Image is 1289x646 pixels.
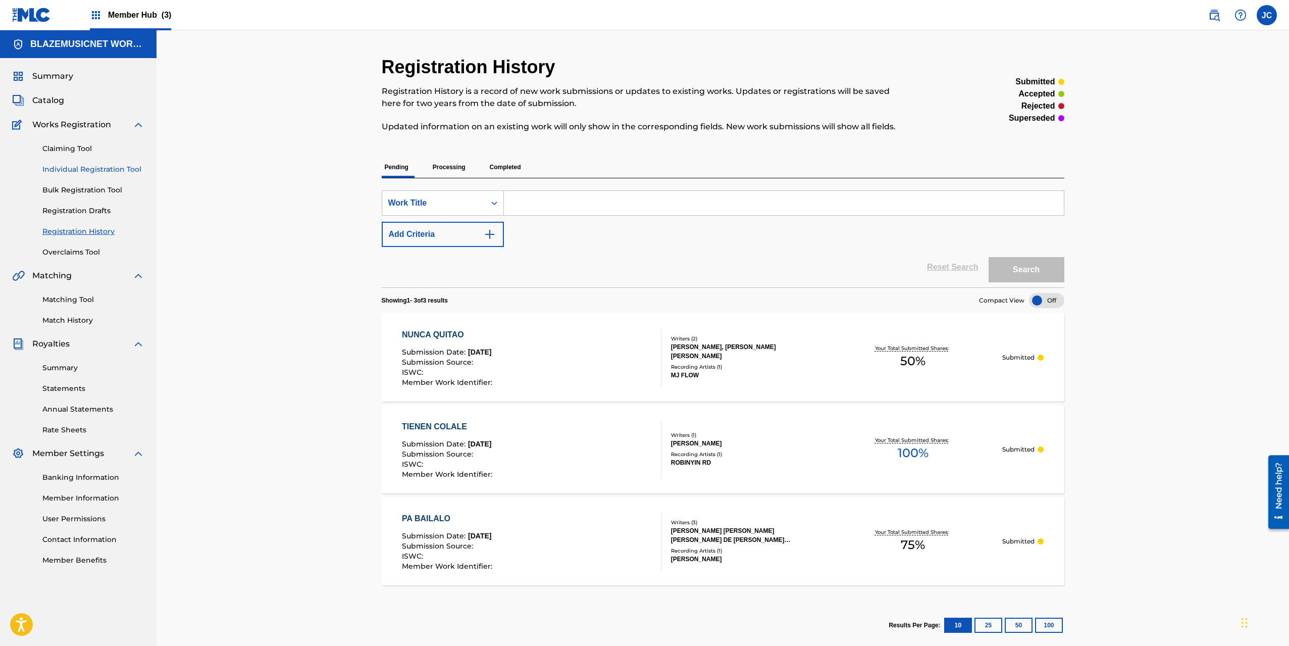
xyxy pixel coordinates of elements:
[32,448,104,460] span: Member Settings
[42,363,144,373] a: Summary
[875,344,951,352] p: Your Total Submitted Shares:
[484,228,496,240] img: 9d2ae6d4665cec9f34b9.svg
[382,121,907,133] p: Updated information on an existing work will only show in the corresponding fields. New work subm...
[671,519,823,526] div: Writers ( 3 )
[671,526,823,544] div: [PERSON_NAME] [PERSON_NAME] [PERSON_NAME] DE [PERSON_NAME] [PERSON_NAME]
[1021,100,1055,112] p: rejected
[468,348,491,356] span: [DATE]
[32,94,64,107] span: Catalog
[900,352,925,370] span: 50 %
[487,157,524,178] p: Completed
[32,119,111,131] span: Works Registration
[382,296,448,305] p: Showing 1 - 3 of 3 results
[402,368,426,377] span: ISWC :
[901,536,925,554] span: 75 %
[402,470,495,479] span: Member Work Identifier :
[1239,598,1289,646] iframe: Chat Widget
[889,621,943,630] p: Results Per Page:
[671,458,823,467] div: ROBINYIN RD
[382,313,1064,402] a: NUNCA QUITAOSubmission Date:[DATE]Submission Source:ISWC:Member Work Identifier:Writers (2)[PERSO...
[42,247,144,258] a: Overclaims Tool
[32,338,70,350] span: Royalties
[12,94,64,107] a: CatalogCatalog
[12,448,24,460] img: Member Settings
[132,338,144,350] img: expand
[671,555,823,564] div: [PERSON_NAME]
[30,38,144,50] h5: BLAZEMUSICNET WORLDWIDE
[1005,618,1033,633] button: 50
[382,190,1064,287] form: Search Form
[12,38,24,51] img: Accounts
[42,404,144,415] a: Annual Statements
[382,85,907,110] p: Registration History is a record of new work submissions or updates to existing works. Updates or...
[42,383,144,394] a: Statements
[402,552,426,561] span: ISWC :
[1208,9,1220,21] img: search
[402,460,426,469] span: ISWC :
[42,493,144,504] a: Member Information
[898,444,929,462] span: 100 %
[12,338,24,350] img: Royalties
[671,431,823,439] div: Writers ( 1 )
[42,534,144,545] a: Contact Information
[42,226,144,237] a: Registration History
[382,405,1064,493] a: TIENEN COLALESubmission Date:[DATE]Submission Source:ISWC:Member Work Identifier:Writers (1)[PERS...
[468,532,491,540] span: [DATE]
[382,157,411,178] p: Pending
[12,94,24,107] img: Catalog
[1234,9,1247,21] img: help
[42,315,144,326] a: Match History
[402,329,495,341] div: NUNCA QUITAO
[1242,608,1248,638] div: Drag
[12,70,73,82] a: SummarySummary
[132,270,144,282] img: expand
[1035,618,1063,633] button: 100
[1002,353,1035,362] p: Submitted
[402,378,495,387] span: Member Work Identifier :
[42,294,144,305] a: Matching Tool
[12,119,25,131] img: Works Registration
[430,157,469,178] p: Processing
[388,197,479,209] div: Work Title
[42,472,144,483] a: Banking Information
[979,296,1024,305] span: Compact View
[32,270,72,282] span: Matching
[402,531,468,540] span: Submission Date :
[875,436,951,444] p: Your Total Submitted Shares:
[875,528,951,536] p: Your Total Submitted Shares:
[1002,445,1035,454] p: Submitted
[90,9,102,21] img: Top Rightsholders
[42,514,144,524] a: User Permissions
[42,143,144,154] a: Claiming Tool
[1018,88,1055,100] p: accepted
[402,513,495,525] div: PA BAILALO
[402,347,468,357] span: Submission Date :
[12,8,51,22] img: MLC Logo
[1257,5,1277,25] div: User Menu
[382,56,560,78] h2: Registration History
[42,425,144,435] a: Rate Sheets
[382,497,1064,585] a: PA BAILALOSubmission Date:[DATE]Submission Source:ISWC:Member Work Identifier:Writers (3)[PERSON_...
[162,11,172,19] span: (3)
[132,448,144,460] img: expand
[42,206,144,216] a: Registration Drafts
[1015,76,1055,88] p: submitted
[382,222,504,247] button: Add Criteria
[671,371,823,380] div: MJ FLOW
[42,164,144,175] a: Individual Registration Tool
[1002,537,1035,546] p: Submitted
[671,363,823,371] div: Recording Artists ( 1 )
[402,421,495,433] div: TIENEN COLALE
[32,70,73,82] span: Summary
[671,342,823,361] div: [PERSON_NAME], [PERSON_NAME] [PERSON_NAME]
[402,541,476,551] span: Submission Source :
[402,562,495,571] span: Member Work Identifier :
[42,185,144,195] a: Bulk Registration Tool
[468,440,491,448] span: [DATE]
[944,618,972,633] button: 10
[108,9,171,21] span: Member Hub
[12,70,24,82] img: Summary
